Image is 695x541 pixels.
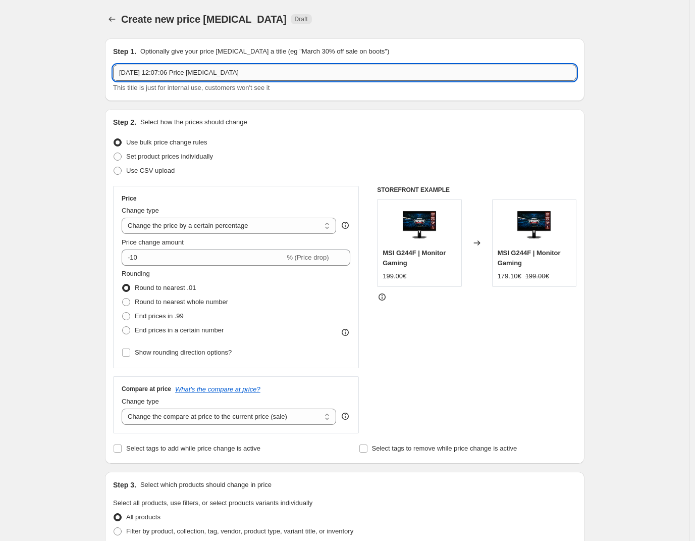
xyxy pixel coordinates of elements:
[126,527,353,535] span: Filter by product, collection, tag, vendor, product type, variant title, or inventory
[135,326,224,334] span: End prices in a certain number
[122,398,159,405] span: Change type
[122,238,184,246] span: Price change amount
[399,205,440,245] img: monitor-gaming-msi-g244f_80x.png
[122,250,285,266] input: -15
[498,249,561,267] span: MSI G244F | Monitor Gaming
[140,46,389,57] p: Optionally give your price [MEDICAL_DATA] a title (eg "March 30% off sale on boots")
[126,167,175,174] span: Use CSV upload
[122,194,136,203] h3: Price
[498,271,521,281] div: 179.10€
[525,271,549,281] strike: 199.00€
[383,271,406,281] div: 199.00€
[122,207,159,214] span: Change type
[126,153,213,160] span: Set product prices individually
[113,117,136,127] h2: Step 2.
[126,445,260,452] span: Select tags to add while price change is active
[113,46,136,57] h2: Step 1.
[135,349,232,356] span: Show rounding direction options?
[340,411,350,421] div: help
[135,298,228,306] span: Round to nearest whole number
[113,65,576,81] input: 30% off holiday sale
[377,186,576,194] h6: STOREFRONT EXAMPLE
[140,480,272,490] p: Select which products should change in price
[126,138,207,146] span: Use bulk price change rules
[383,249,446,267] span: MSI G244F | Monitor Gaming
[105,12,119,26] button: Price change jobs
[135,284,196,291] span: Round to nearest .01
[514,205,554,245] img: monitor-gaming-msi-g244f_80x.png
[135,312,184,320] span: End prices in .99
[113,84,270,91] span: This title is just for internal use, customers won't see it
[287,254,329,261] span: % (Price drop)
[140,117,247,127] p: Select how the prices should change
[113,480,136,490] h2: Step 3.
[175,385,260,393] button: What's the compare at price?
[126,513,161,521] span: All products
[122,385,171,393] h3: Compare at price
[122,270,150,277] span: Rounding
[340,220,350,230] div: help
[121,14,287,25] span: Create new price [MEDICAL_DATA]
[295,15,308,23] span: Draft
[372,445,517,452] span: Select tags to remove while price change is active
[113,499,312,507] span: Select all products, use filters, or select products variants individually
